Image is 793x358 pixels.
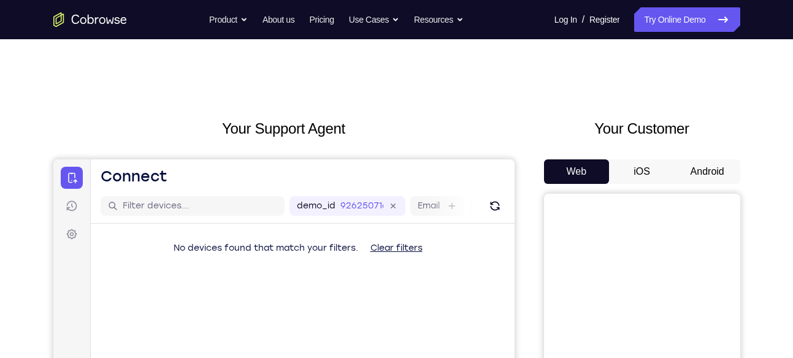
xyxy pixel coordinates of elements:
a: Settings [7,64,29,86]
h2: Your Support Agent [53,118,515,140]
button: iOS [609,159,675,184]
a: Try Online Demo [634,7,740,32]
button: Resources [414,7,464,32]
h1: Connect [47,7,114,27]
a: Go to the home page [53,12,127,27]
label: Email [364,40,386,53]
button: Web [544,159,610,184]
button: Refresh [432,37,451,56]
h2: Your Customer [544,118,740,140]
button: Clear filters [307,77,379,101]
input: Filter devices... [69,40,224,53]
a: Pricing [309,7,334,32]
button: Product [209,7,248,32]
label: demo_id [243,40,282,53]
span: No devices found that match your filters. [120,83,305,94]
a: Register [589,7,619,32]
a: Connect [7,7,29,29]
span: / [582,12,584,27]
a: Sessions [7,36,29,58]
button: Use Cases [349,7,399,32]
button: Android [675,159,740,184]
a: About us [262,7,294,32]
a: Log In [554,7,577,32]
